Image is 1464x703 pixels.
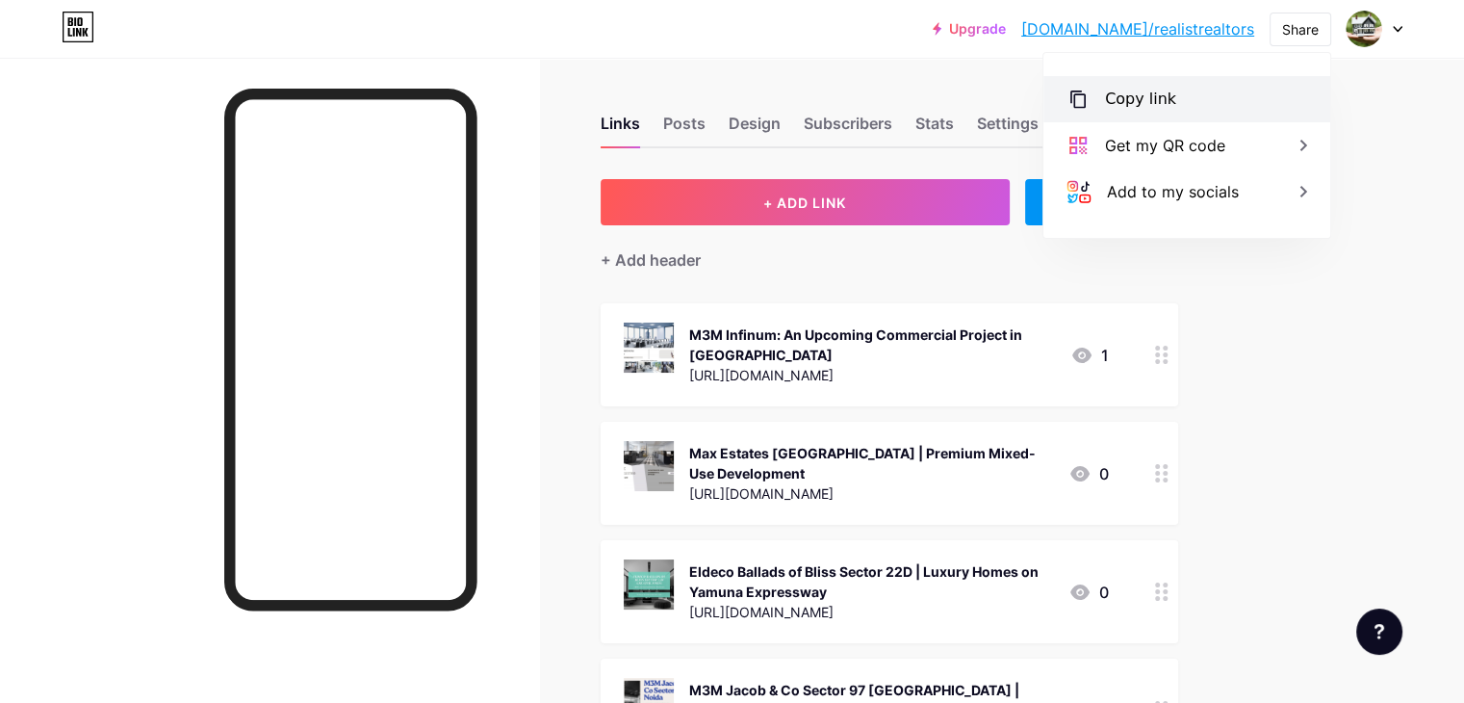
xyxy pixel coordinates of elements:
[1282,19,1319,39] div: Share
[1346,11,1382,47] img: realistrealtors
[1105,134,1225,157] div: Get my QR code
[1105,88,1176,111] div: Copy link
[933,21,1006,37] a: Upgrade
[1021,17,1254,40] a: [DOMAIN_NAME]/realistrealtors
[1107,180,1239,203] div: Add to my socials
